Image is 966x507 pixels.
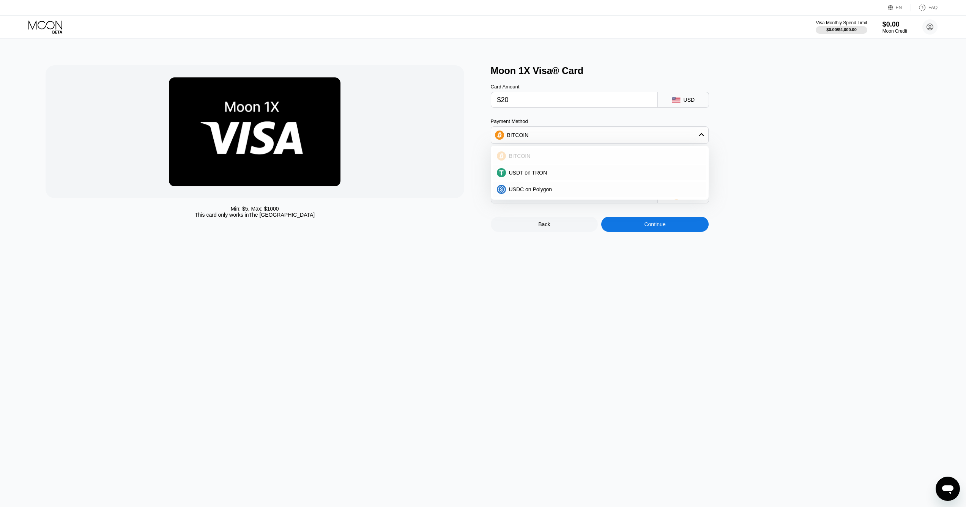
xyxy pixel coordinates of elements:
div: Continue [601,217,709,232]
span: USDC on Polygon [509,186,552,192]
div: USDC on Polygon [493,182,706,197]
div: EN [888,4,911,11]
div: BITCOIN [507,132,529,138]
div: Visa Monthly Spend Limit [816,20,867,25]
div: BITCOIN [493,148,706,164]
div: FAQ [928,5,938,10]
input: $0.00 [497,92,651,107]
div: Back [538,221,550,227]
div: This card only works in The [GEOGRAPHIC_DATA] [195,212,315,218]
div: EN [896,5,902,10]
div: Payment Method [491,118,709,124]
div: BITCOIN [491,128,708,143]
div: Moon Credit [882,28,907,34]
div: Min: $ 5 , Max: $ 1000 [231,206,279,212]
div: Back [491,217,598,232]
iframe: Button to launch messaging window [936,477,960,501]
div: $0.00Moon Credit [882,20,907,34]
div: Moon 1X Visa® Card [491,65,928,76]
div: $0.00 / $4,000.00 [826,27,857,32]
div: Card Amount [491,84,658,90]
span: USDT on TRON [509,170,547,176]
div: FAQ [911,4,938,11]
div: Visa Monthly Spend Limit$0.00/$4,000.00 [816,20,867,34]
div: $0.00 [882,20,907,28]
div: Continue [644,221,665,227]
div: USDT on TRON [493,165,706,180]
div: USD [684,97,695,103]
span: BITCOIN [509,153,531,159]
